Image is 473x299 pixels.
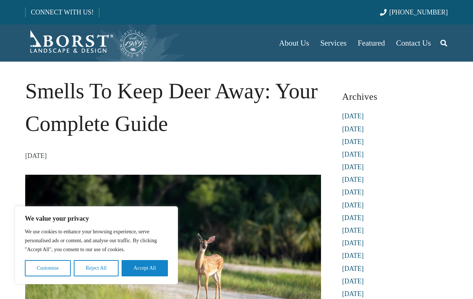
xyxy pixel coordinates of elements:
[342,151,364,158] a: [DATE]
[342,214,364,221] a: [DATE]
[15,206,178,284] div: We value your privacy
[380,9,448,16] a: [PHONE_NUMBER]
[74,260,119,276] button: Reject All
[342,201,364,209] a: [DATE]
[342,239,364,247] a: [DATE]
[342,138,364,145] a: [DATE]
[396,39,431,47] span: Contact Us
[391,24,437,62] a: Contact Us
[25,150,47,161] time: 16 December 2024 at 13:08:34 America/New_York
[342,176,364,183] a: [DATE]
[274,24,315,62] a: About Us
[436,34,451,52] a: Search
[279,39,309,47] span: About Us
[315,24,352,62] a: Services
[25,28,148,58] a: Borst-Logo
[342,277,364,285] a: [DATE]
[25,214,168,223] p: We value your privacy
[352,24,390,62] a: Featured
[342,188,364,196] a: [DATE]
[25,260,71,276] button: Customise
[342,88,448,105] h3: Archives
[25,75,321,140] h1: Smells To Keep Deer Away: Your Complete Guide
[342,112,364,120] a: [DATE]
[342,265,364,272] a: [DATE]
[25,227,168,254] p: We use cookies to enhance your browsing experience, serve personalised ads or content, and analys...
[342,290,364,298] a: [DATE]
[122,260,168,276] button: Accept All
[358,39,385,47] span: Featured
[389,9,448,16] span: [PHONE_NUMBER]
[26,3,99,21] a: CONNECT WITH US!
[342,252,364,259] a: [DATE]
[342,163,364,171] a: [DATE]
[320,39,347,47] span: Services
[342,227,364,234] a: [DATE]
[342,125,364,133] a: [DATE]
